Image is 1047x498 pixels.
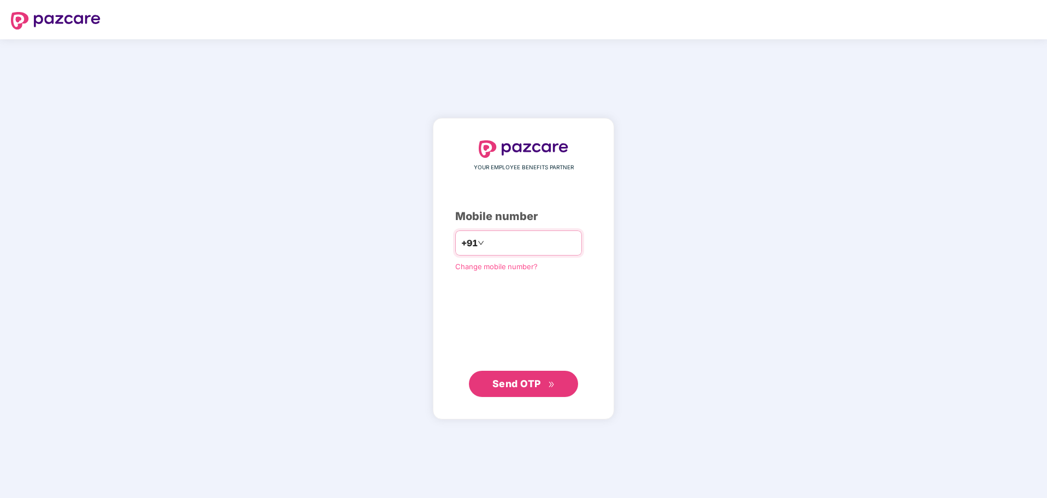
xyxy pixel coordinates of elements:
span: Send OTP [492,378,541,389]
a: Change mobile number? [455,262,538,271]
div: Mobile number [455,208,592,225]
span: down [478,240,484,246]
span: YOUR EMPLOYEE BENEFITS PARTNER [474,163,574,172]
span: double-right [548,381,555,388]
img: logo [11,12,100,29]
button: Send OTPdouble-right [469,371,578,397]
span: +91 [461,236,478,250]
img: logo [479,140,568,158]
